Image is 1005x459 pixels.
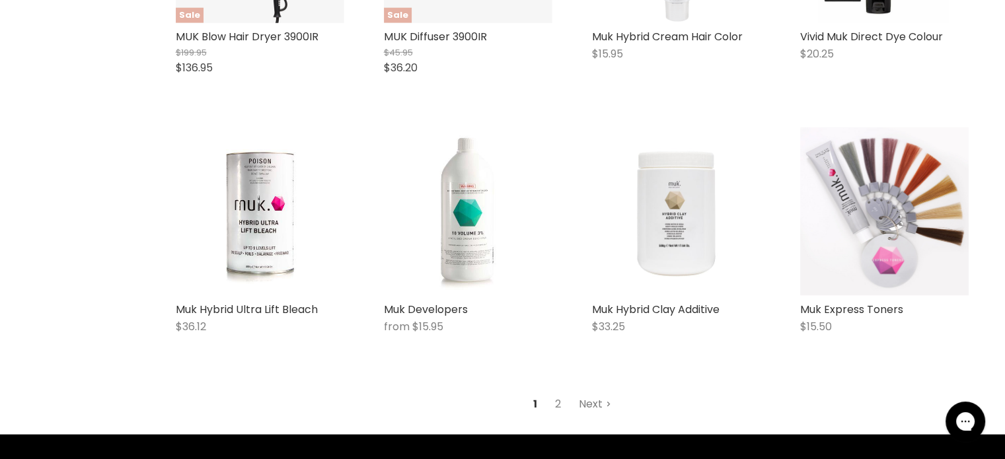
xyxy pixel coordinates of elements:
a: MUK Diffuser 3900IR [384,29,487,44]
a: MUK Blow Hair Dryer 3900IR [176,29,318,44]
span: $199.95 [176,46,207,59]
img: Muk Express Toners [800,127,969,296]
span: $36.12 [176,319,206,334]
span: $15.95 [412,319,443,334]
span: $15.50 [800,319,832,334]
span: $45.95 [384,46,413,59]
a: 2 [548,392,568,416]
span: $36.20 [384,60,418,75]
span: $33.25 [592,319,625,334]
a: Muk Express Toners [800,302,903,317]
span: $136.95 [176,60,213,75]
a: Muk Hybrid Ultra Lift Bleach [176,302,318,317]
span: Sale [176,8,204,23]
a: Vivid Muk Direct Dye Colour [800,29,943,44]
a: Muk Developers Muk Developers [384,127,552,296]
a: Muk Hybrid Ultra Lift Bleach [176,127,344,296]
img: Muk Hybrid Clay Additive [592,127,761,296]
img: Muk Developers [412,127,524,296]
a: Muk Developers [384,302,468,317]
span: from [384,319,410,334]
span: $20.25 [800,46,834,61]
span: 1 [526,392,544,416]
img: Muk Hybrid Ultra Lift Bleach [204,127,316,296]
a: Next [572,392,618,416]
span: $15.95 [592,46,623,61]
span: Sale [384,8,412,23]
a: Muk Hybrid Cream Hair Color [592,29,743,44]
a: Muk Hybrid Clay Additive [592,302,720,317]
iframe: Gorgias live chat messenger [939,397,992,446]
